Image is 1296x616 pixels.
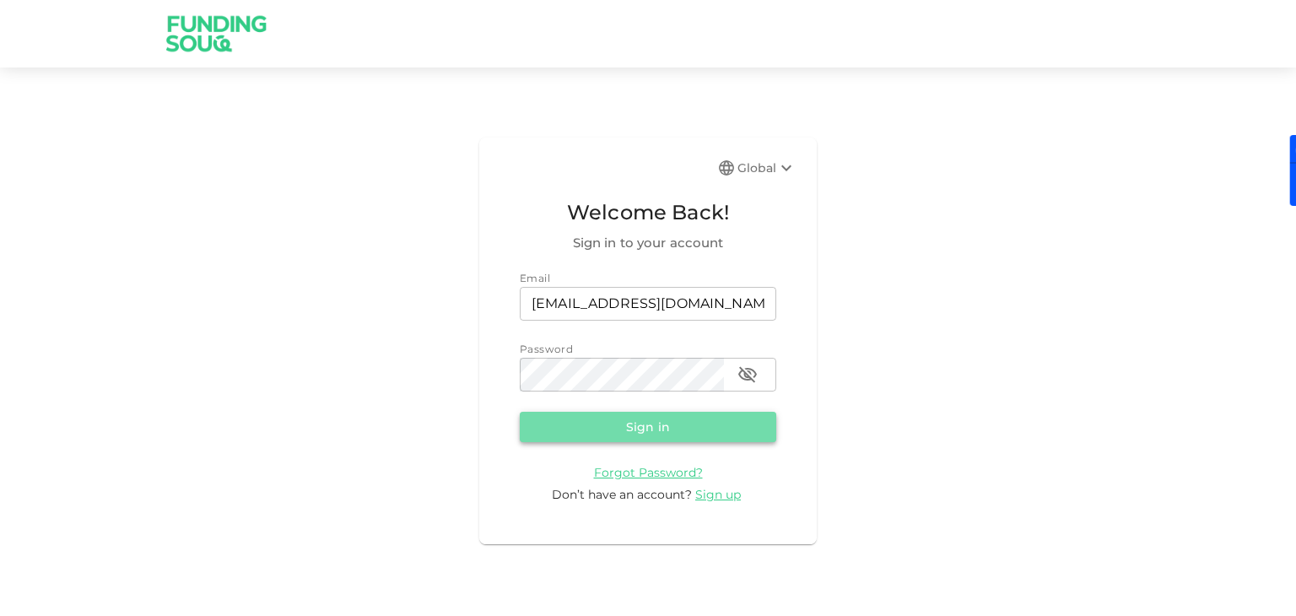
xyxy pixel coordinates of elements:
button: Sign in [520,412,776,442]
input: password [520,358,724,392]
span: Email [520,272,550,284]
span: Forgot Password? [594,465,703,480]
span: Password [520,343,573,355]
input: email [520,287,776,321]
span: Sign in to your account [520,233,776,253]
span: Welcome Back! [520,197,776,229]
span: Sign up [695,487,741,502]
a: Forgot Password? [594,464,703,480]
span: Don’t have an account? [552,487,692,502]
div: Global [737,158,796,178]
